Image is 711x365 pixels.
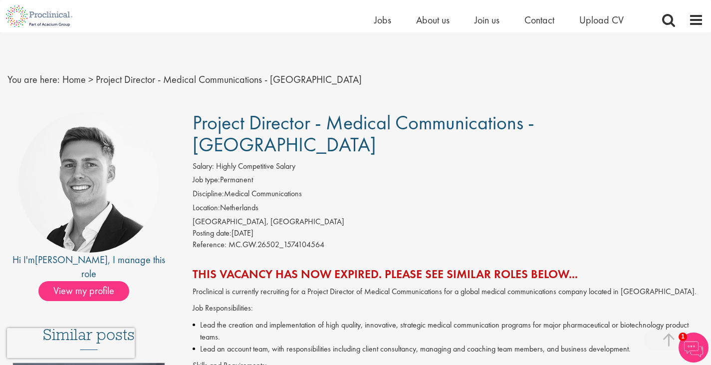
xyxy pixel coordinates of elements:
label: Discipline: [193,188,224,200]
a: Join us [474,13,499,26]
a: Upload CV [579,13,624,26]
img: Chatbot [679,333,709,363]
label: Reference: [193,239,227,251]
a: View my profile [38,283,139,296]
li: Medical Communications [193,188,704,202]
li: Permanent [193,174,704,188]
img: imeage of recruiter George Watson [18,112,159,253]
span: > [88,73,93,86]
a: Jobs [374,13,391,26]
li: Netherlands [193,202,704,216]
h2: This vacancy has now expired. Please see similar roles below... [193,268,704,281]
a: Contact [524,13,554,26]
a: [PERSON_NAME] [35,253,108,266]
label: Location: [193,202,220,214]
li: Lead an account team, with responsibilities including client consultancy, managing and coaching t... [193,343,704,355]
a: About us [416,13,450,26]
span: Highly Competitive Salary [216,161,295,171]
div: [DATE] [193,228,704,239]
span: Project Director - Medical Communications - [GEOGRAPHIC_DATA] [96,73,362,86]
span: MC.GW.26502_1574104564 [229,239,324,250]
span: Project Director - Medical Communications - [GEOGRAPHIC_DATA] [193,110,534,157]
label: Salary: [193,161,214,172]
iframe: reCAPTCHA [7,328,135,358]
p: Job Responsibilities: [193,303,704,314]
label: Job type: [193,174,220,186]
span: View my profile [38,281,129,301]
span: Posting date: [193,228,232,238]
div: Hi I'm , I manage this role [7,253,170,281]
p: Proclinical is currently recruiting for a Project Director of Medical Communications for a global... [193,286,704,298]
li: Lead the creation and implementation of high quality, innovative, strategic medical communication... [193,319,704,343]
a: breadcrumb link [62,73,86,86]
span: You are here: [7,73,60,86]
div: [GEOGRAPHIC_DATA], [GEOGRAPHIC_DATA] [193,216,704,228]
span: 1 [679,333,687,341]
h3: Similar posts [43,326,135,350]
